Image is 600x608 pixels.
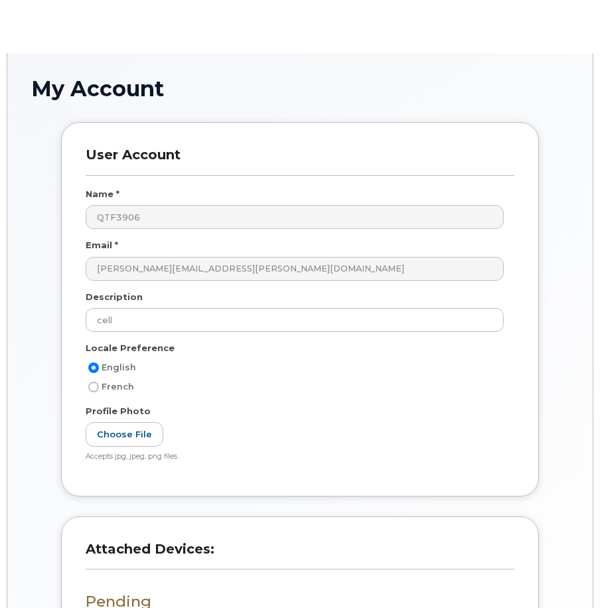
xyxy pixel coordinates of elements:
label: Profile Photo [86,405,151,418]
label: Name * [86,188,119,200]
h3: Attached Devices: [86,541,514,570]
span: English [102,362,136,372]
span: French [102,382,134,392]
label: Choose File [86,422,163,447]
label: Description [86,291,143,303]
input: English [88,362,99,373]
input: French [88,382,99,392]
h3: User Account [86,147,514,175]
h1: My Account [31,77,569,100]
label: Locale Preference [86,342,175,354]
div: Accepts jpg, jpeg, png files [86,452,504,462]
label: Email * [86,239,118,252]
